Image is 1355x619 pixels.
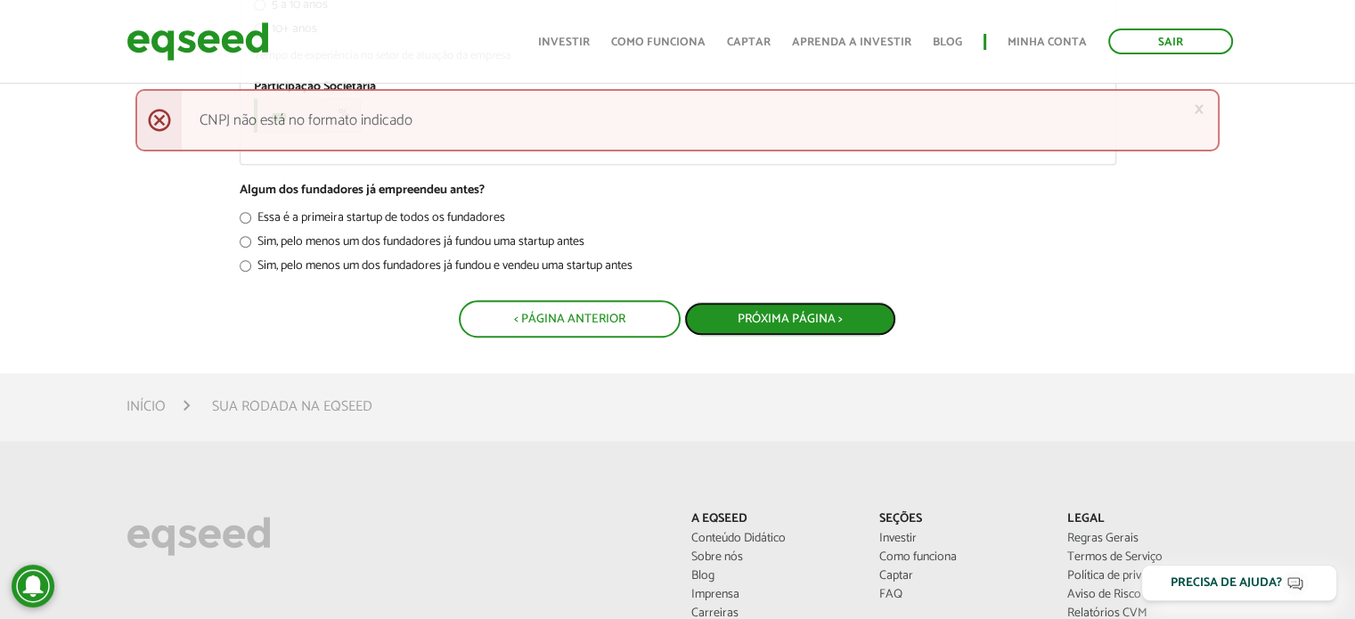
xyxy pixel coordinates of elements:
[1067,589,1228,601] a: Aviso de Risco
[240,184,485,197] label: Algum dos fundadores já empreendeu antes?
[879,570,1041,582] a: Captar
[135,89,1220,151] div: CNPJ não está no formato indicado
[879,551,1041,564] a: Como funciona
[240,236,584,254] label: Sim, pelo menos um dos fundadores já fundou uma startup antes
[459,300,681,338] button: < Página Anterior
[879,533,1041,545] a: Investir
[240,212,505,230] label: Essa é a primeira startup de todos os fundadores
[879,589,1041,601] a: FAQ
[1108,29,1233,54] a: Sair
[727,37,771,48] a: Captar
[691,570,853,582] a: Blog
[691,551,853,564] a: Sobre nós
[691,533,853,545] a: Conteúdo Didático
[691,512,853,527] p: A EqSeed
[1194,100,1204,118] a: ×
[792,37,911,48] a: Aprenda a investir
[127,18,269,65] img: EqSeed
[127,400,166,414] a: Início
[1067,570,1228,582] a: Política de privacidade
[240,212,251,224] input: Essa é a primeira startup de todos os fundadores
[1067,533,1228,545] a: Regras Gerais
[240,236,251,248] input: Sim, pelo menos um dos fundadores já fundou uma startup antes
[127,512,271,560] img: EqSeed Logo
[1067,512,1228,527] p: Legal
[684,302,896,336] button: Próxima Página >
[254,81,376,94] label: Participação Societária
[538,37,590,48] a: Investir
[1067,551,1228,564] a: Termos de Serviço
[933,37,962,48] a: Blog
[611,37,706,48] a: Como funciona
[879,512,1041,527] p: Seções
[212,395,372,419] li: Sua rodada na EqSeed
[691,589,853,601] a: Imprensa
[240,260,633,278] label: Sim, pelo menos um dos fundadores já fundou e vendeu uma startup antes
[1008,37,1087,48] a: Minha conta
[240,260,251,272] input: Sim, pelo menos um dos fundadores já fundou e vendeu uma startup antes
